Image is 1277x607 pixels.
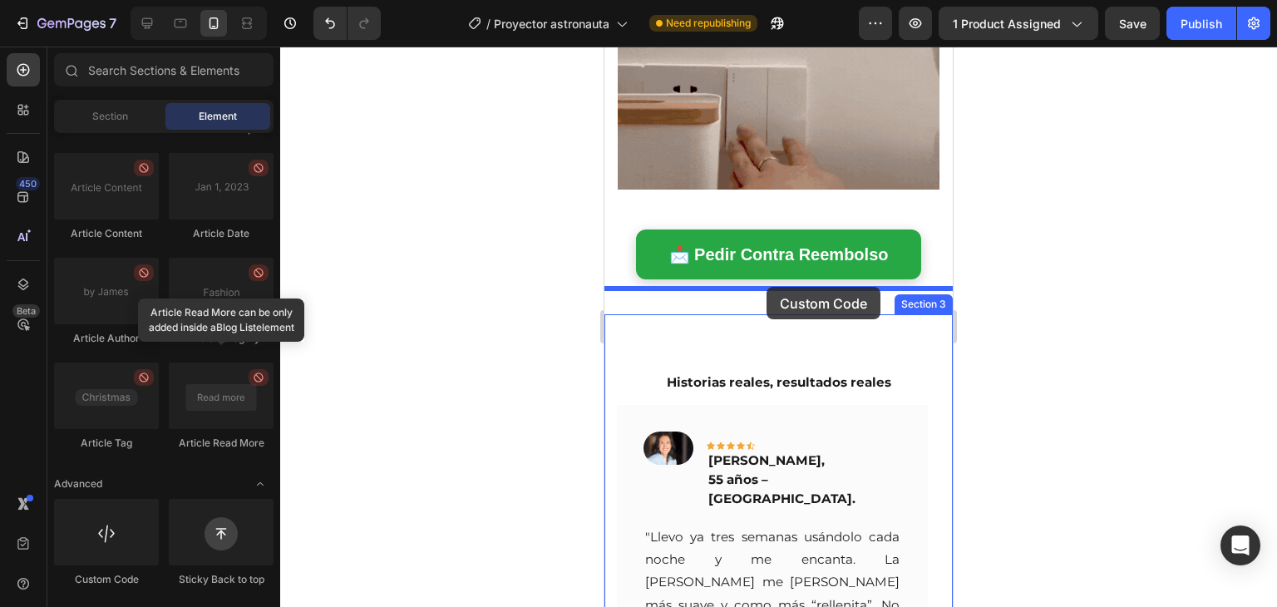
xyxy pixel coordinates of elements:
span: Advanced [54,476,102,491]
span: Toggle open [247,471,274,497]
iframe: Design area [604,47,953,607]
span: 1 product assigned [953,15,1061,32]
div: Article Date [169,226,274,241]
span: / [486,15,491,32]
span: Need republishing [666,16,751,31]
button: Save [1105,7,1160,40]
div: Article Author [54,331,159,346]
div: Beta [12,304,40,318]
div: Undo/Redo [313,7,381,40]
span: Proyector astronauta [494,15,609,32]
input: Search Sections & Elements [54,53,274,86]
div: Custom Code [54,572,159,587]
div: Open Intercom Messenger [1220,526,1260,565]
p: 7 [109,13,116,33]
div: Article Tag [54,436,159,451]
div: Article Content [54,226,159,241]
button: Publish [1166,7,1236,40]
button: 1 product assigned [939,7,1098,40]
div: Publish [1181,15,1222,32]
div: 450 [16,177,40,190]
div: Sticky Back to top [169,572,274,587]
div: Article Read More [169,436,274,451]
span: Element [199,109,237,124]
div: Article Category [169,331,274,346]
span: Section [92,109,128,124]
span: Save [1119,17,1146,31]
button: 7 [7,7,124,40]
